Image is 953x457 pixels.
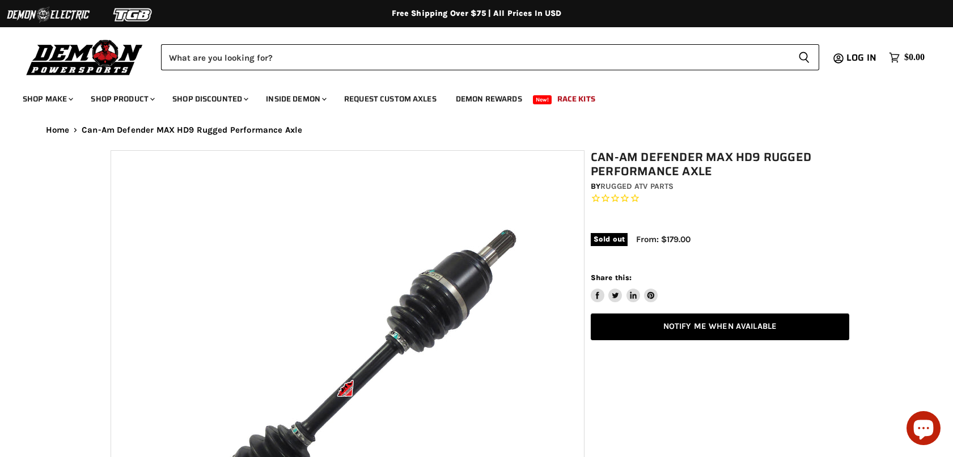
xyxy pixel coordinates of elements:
span: Log in [846,50,876,65]
span: Share this: [591,273,632,282]
span: Rated 0.0 out of 5 stars 0 reviews [591,193,849,205]
a: Home [46,125,70,135]
a: Rugged ATV Parts [600,181,674,191]
form: Product [161,44,819,70]
img: TGB Logo 2 [91,4,176,26]
inbox-online-store-chat: Shopify online store chat [903,411,944,448]
a: Inside Demon [257,87,333,111]
span: New! [533,95,552,104]
div: Free Shipping Over $75 | All Prices In USD [23,9,930,19]
div: by [591,180,849,193]
aside: Share this: [591,273,658,303]
span: $0.00 [904,52,925,63]
nav: Breadcrumbs [23,125,930,135]
a: Shop Discounted [164,87,255,111]
a: Shop Product [82,87,162,111]
span: From: $179.00 [636,234,691,244]
a: Race Kits [549,87,604,111]
a: Log in [841,53,883,63]
img: Demon Electric Logo 2 [6,4,91,26]
span: Sold out [591,233,628,246]
img: Demon Powersports [23,37,147,77]
input: Search [161,44,789,70]
a: Notify Me When Available [591,314,849,340]
h1: Can-Am Defender MAX HD9 Rugged Performance Axle [591,150,849,179]
a: $0.00 [883,49,930,66]
a: Shop Make [14,87,80,111]
a: Request Custom Axles [336,87,445,111]
button: Search [789,44,819,70]
ul: Main menu [14,83,922,111]
a: Demon Rewards [447,87,531,111]
span: Can-Am Defender MAX HD9 Rugged Performance Axle [82,125,302,135]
